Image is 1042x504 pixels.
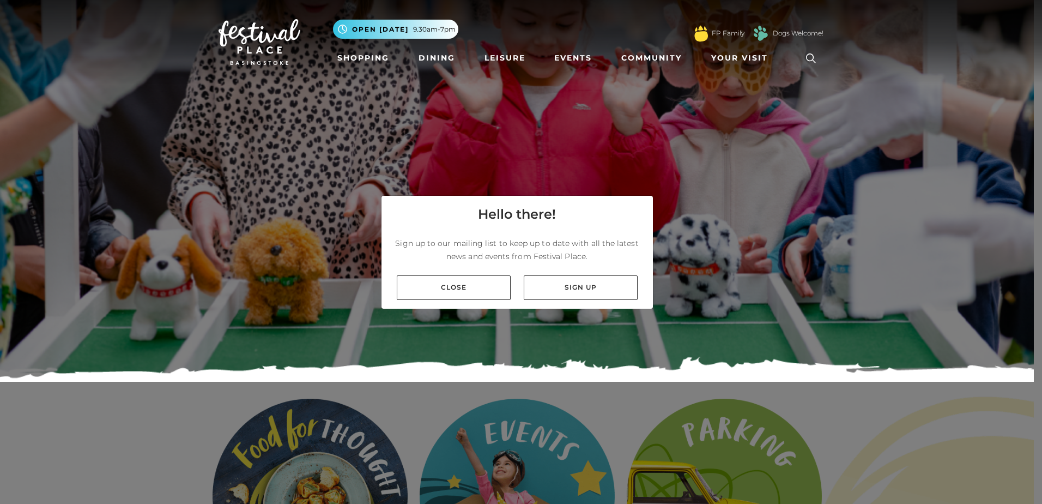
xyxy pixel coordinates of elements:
[711,52,768,64] span: Your Visit
[413,25,456,34] span: 9.30am-7pm
[414,48,459,68] a: Dining
[480,48,530,68] a: Leisure
[773,28,823,38] a: Dogs Welcome!
[352,25,409,34] span: Open [DATE]
[550,48,596,68] a: Events
[390,237,644,263] p: Sign up to our mailing list to keep up to date with all the latest news and events from Festival ...
[524,275,638,300] a: Sign up
[333,48,393,68] a: Shopping
[712,28,744,38] a: FP Family
[333,20,458,39] button: Open [DATE] 9.30am-7pm
[707,48,778,68] a: Your Visit
[478,205,556,224] h4: Hello there!
[617,48,686,68] a: Community
[397,275,511,300] a: Close
[219,19,300,65] img: Festival Place Logo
